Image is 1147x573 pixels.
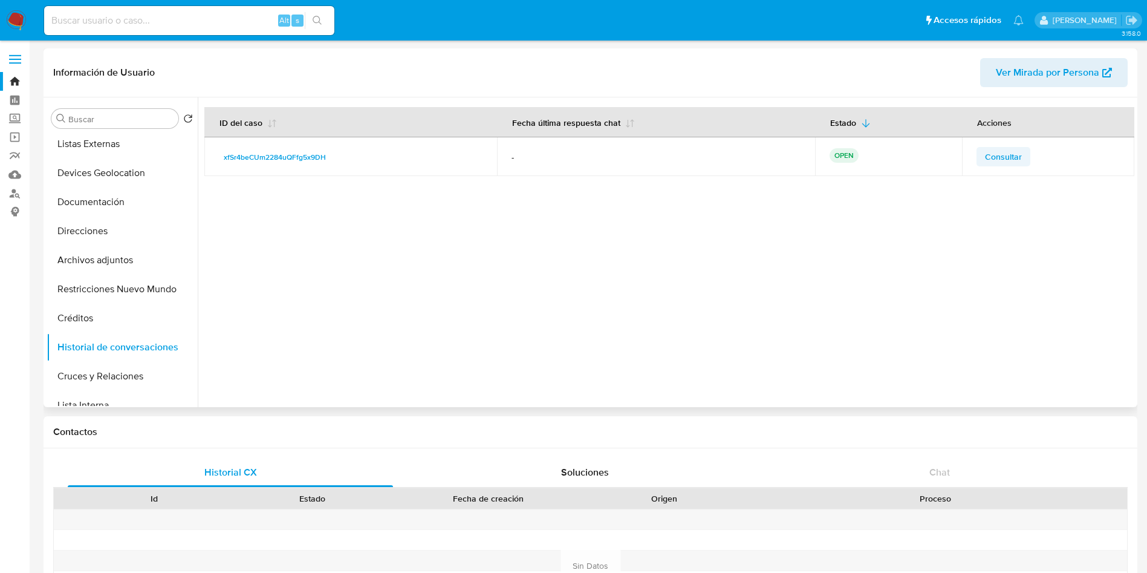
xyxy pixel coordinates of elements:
div: Estado [242,493,383,505]
button: Historial de conversaciones [47,333,198,362]
button: Créditos [47,304,198,333]
p: ivonne.perezonofre@mercadolibre.com.mx [1053,15,1121,26]
button: Listas Externas [47,129,198,159]
span: Chat [929,465,950,479]
div: Fecha de creación [400,493,577,505]
span: Alt [279,15,289,26]
button: Volver al orden por defecto [183,114,193,127]
button: search-icon [305,12,330,29]
button: Documentación [47,188,198,217]
div: Id [83,493,225,505]
button: Restricciones Nuevo Mundo [47,275,198,304]
button: Buscar [56,114,66,123]
button: Archivos adjuntos [47,246,198,275]
span: Accesos rápidos [934,14,1001,27]
span: Historial CX [204,465,257,479]
a: Notificaciones [1013,15,1024,25]
h1: Información de Usuario [53,67,155,79]
h1: Contactos [53,426,1128,438]
button: Direcciones [47,217,198,246]
input: Buscar usuario o caso... [44,13,334,28]
div: Proceso [752,493,1119,505]
button: Lista Interna [47,391,198,420]
span: Soluciones [561,465,609,479]
input: Buscar [68,114,174,125]
button: Ver Mirada por Persona [980,58,1128,87]
button: Devices Geolocation [47,159,198,188]
button: Cruces y Relaciones [47,362,198,391]
a: Salir [1125,14,1138,27]
span: s [296,15,299,26]
div: Origen [594,493,735,505]
span: Ver Mirada por Persona [996,58,1099,87]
